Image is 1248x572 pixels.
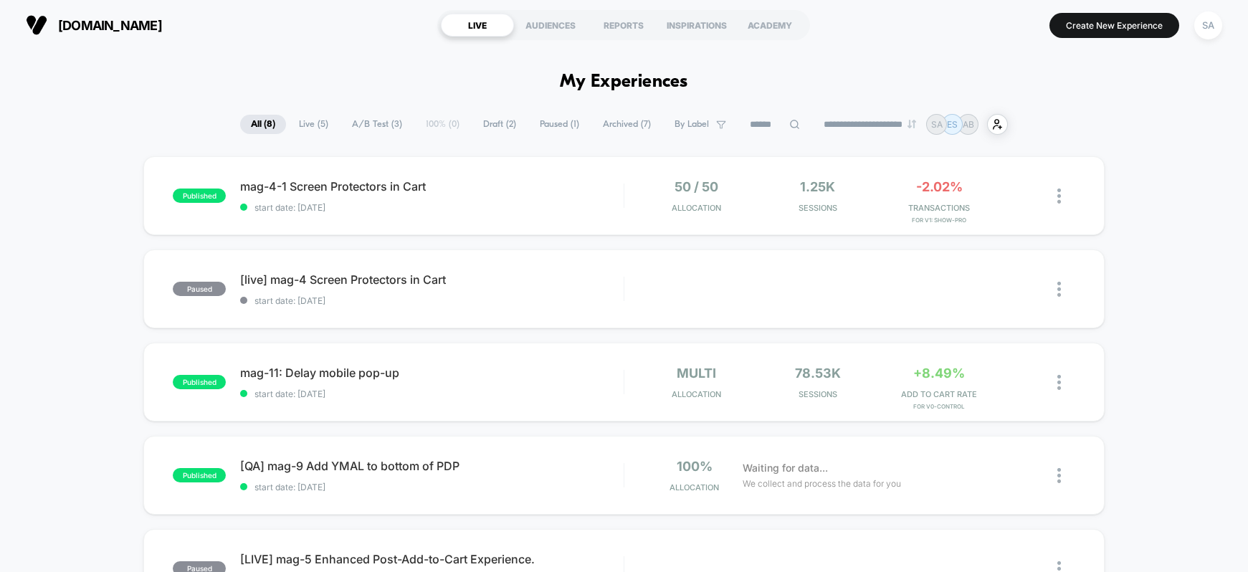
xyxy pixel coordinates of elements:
[1057,189,1061,204] img: close
[675,119,709,130] span: By Label
[514,14,587,37] div: AUDIENCES
[240,295,624,306] span: start date: [DATE]
[587,14,660,37] div: REPORTS
[795,366,841,381] span: 78.53k
[173,375,226,389] span: published
[931,119,943,130] p: SA
[341,115,413,134] span: A/B Test ( 3 )
[26,14,47,36] img: Visually logo
[761,389,875,399] span: Sessions
[672,389,721,399] span: Allocation
[913,366,965,381] span: +8.49%
[733,14,806,37] div: ACADEMY
[677,366,716,381] span: multi
[472,115,527,134] span: Draft ( 2 )
[529,115,590,134] span: Paused ( 1 )
[240,459,624,473] span: [QA] mag-9 Add YMAL to bottom of PDP
[173,468,226,482] span: published
[240,482,624,492] span: start date: [DATE]
[677,459,713,474] span: 100%
[240,366,624,380] span: mag-11: Delay mobile pop-up
[560,72,688,92] h1: My Experiences
[240,115,286,134] span: All ( 8 )
[1057,282,1061,297] img: close
[1057,375,1061,390] img: close
[173,282,226,296] span: paused
[1190,11,1226,40] button: SA
[882,216,997,224] span: for v1: show-pro
[240,389,624,399] span: start date: [DATE]
[675,179,718,194] span: 50 / 50
[947,119,958,130] p: ES
[288,115,339,134] span: Live ( 5 )
[882,389,997,399] span: ADD TO CART RATE
[882,203,997,213] span: TRANSACTIONS
[173,189,226,203] span: published
[240,552,624,566] span: [LIVE] mag-5 Enhanced Post-Add-to-Cart Experience.
[963,119,974,130] p: AB
[1049,13,1179,38] button: Create New Experience
[1057,468,1061,483] img: close
[800,179,835,194] span: 1.25k
[672,203,721,213] span: Allocation
[240,179,624,194] span: mag-4-1 Screen Protectors in Cart
[916,179,963,194] span: -2.02%
[441,14,514,37] div: LIVE
[22,14,166,37] button: [DOMAIN_NAME]
[58,18,162,33] span: [DOMAIN_NAME]
[240,272,624,287] span: [live] mag-4 Screen Protectors in Cart
[592,115,662,134] span: Archived ( 7 )
[670,482,719,492] span: Allocation
[660,14,733,37] div: INSPIRATIONS
[743,477,901,490] span: We collect and process the data for you
[882,403,997,410] span: for v0-control
[761,203,875,213] span: Sessions
[1194,11,1222,39] div: SA
[743,460,828,476] span: Waiting for data...
[908,120,916,128] img: end
[240,202,624,213] span: start date: [DATE]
